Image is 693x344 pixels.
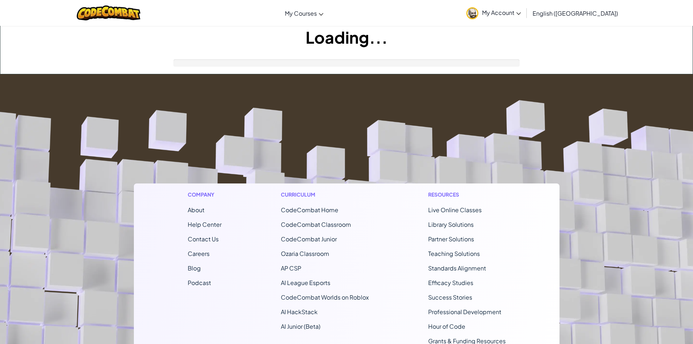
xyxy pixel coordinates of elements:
a: Podcast [188,279,211,286]
span: English ([GEOGRAPHIC_DATA]) [533,9,618,17]
a: Efficacy Studies [428,279,473,286]
a: English ([GEOGRAPHIC_DATA]) [529,3,622,23]
h1: Curriculum [281,191,369,198]
a: Professional Development [428,308,501,316]
a: My Courses [281,3,327,23]
a: AI League Esports [281,279,330,286]
a: About [188,206,204,214]
span: My Courses [285,9,317,17]
a: Help Center [188,221,222,228]
h1: Resources [428,191,506,198]
h1: Loading... [0,26,693,48]
img: CodeCombat logo [77,5,140,20]
a: Ozaria Classroom [281,250,329,257]
a: AP CSP [281,264,301,272]
a: CodeCombat Classroom [281,221,351,228]
span: My Account [482,9,521,16]
h1: Company [188,191,222,198]
a: AI HackStack [281,308,318,316]
span: CodeCombat Home [281,206,338,214]
a: Library Solutions [428,221,474,228]
a: Blog [188,264,201,272]
span: Contact Us [188,235,219,243]
a: CodeCombat Worlds on Roblox [281,293,369,301]
img: avatar [466,7,478,19]
a: Success Stories [428,293,472,301]
a: My Account [463,1,525,24]
a: Live Online Classes [428,206,482,214]
a: AI Junior (Beta) [281,323,320,330]
a: Teaching Solutions [428,250,480,257]
a: Hour of Code [428,323,465,330]
a: Partner Solutions [428,235,474,243]
a: Standards Alignment [428,264,486,272]
a: Careers [188,250,210,257]
a: CodeCombat Junior [281,235,337,243]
